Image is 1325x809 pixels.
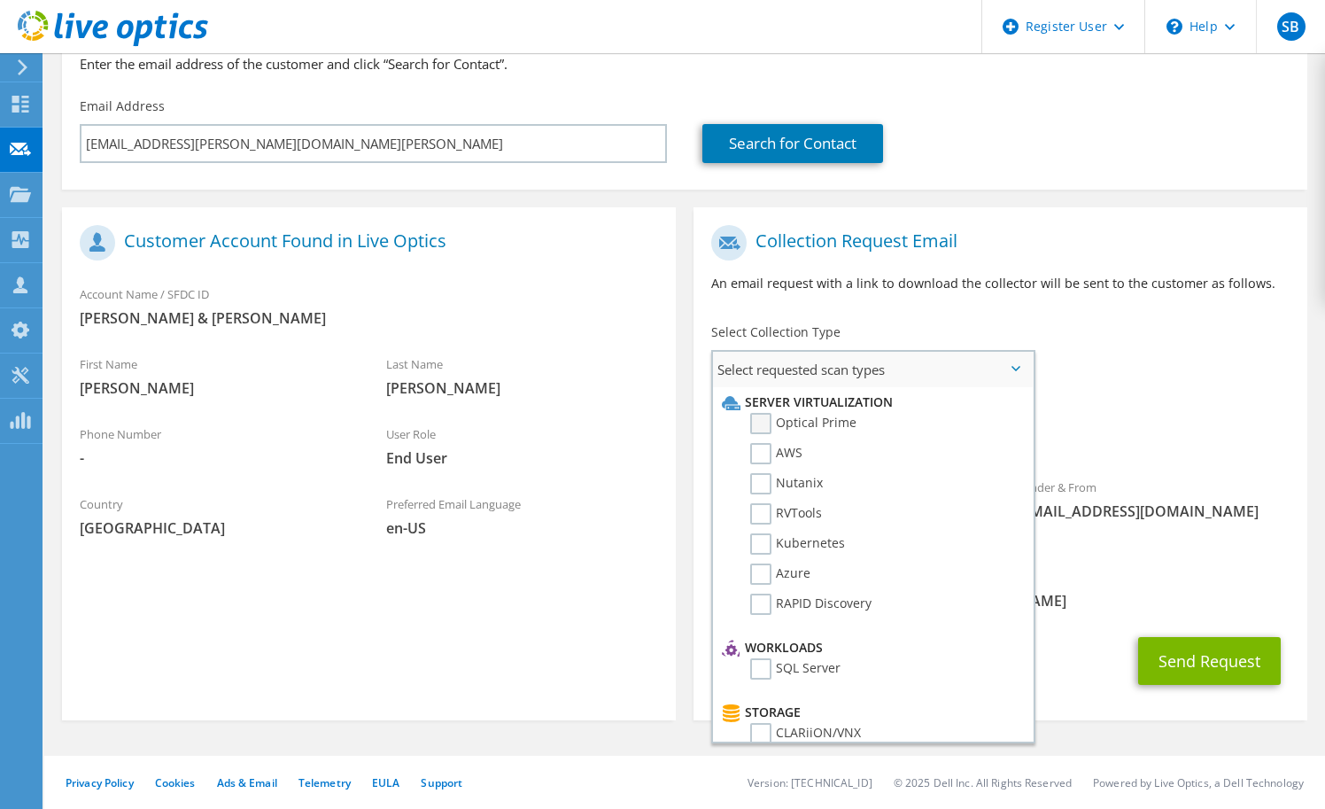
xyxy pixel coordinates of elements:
[711,274,1290,293] p: An email request with a link to download the collector will be sent to the customer as follows.
[62,416,368,477] div: Phone Number
[80,448,351,468] span: -
[750,503,822,525] label: RVTools
[368,416,675,477] div: User Role
[750,658,841,680] label: SQL Server
[1018,502,1289,521] span: [EMAIL_ADDRESS][DOMAIN_NAME]
[298,775,351,790] a: Telemetry
[693,469,1000,549] div: To
[750,443,802,464] label: AWS
[1093,775,1304,790] li: Powered by Live Optics, a Dell Technology
[386,378,657,398] span: [PERSON_NAME]
[62,486,368,547] div: Country
[62,346,368,407] div: First Name
[66,775,134,790] a: Privacy Policy
[750,564,810,585] label: Azure
[217,775,277,790] a: Ads & Email
[80,378,351,398] span: [PERSON_NAME]
[693,394,1307,460] div: Requested Collections
[155,775,196,790] a: Cookies
[750,594,872,615] label: RAPID Discovery
[711,225,1281,261] h1: Collection Request Email
[80,225,649,261] h1: Customer Account Found in Live Optics
[1000,469,1306,530] div: Sender & From
[717,637,1024,658] li: Workloads
[894,775,1072,790] li: © 2025 Dell Inc. All Rights Reserved
[368,346,675,407] div: Last Name
[713,352,1033,387] span: Select requested scan types
[386,448,657,468] span: End User
[702,124,883,163] a: Search for Contact
[1277,12,1306,41] span: SB
[421,775,462,790] a: Support
[711,323,841,341] label: Select Collection Type
[80,308,658,328] span: [PERSON_NAME] & [PERSON_NAME]
[750,473,823,494] label: Nutanix
[80,518,351,538] span: [GEOGRAPHIC_DATA]
[693,558,1307,619] div: CC & Reply To
[748,775,872,790] li: Version: [TECHNICAL_ID]
[750,723,861,744] label: CLARiiON/VNX
[372,775,399,790] a: EULA
[717,392,1024,413] li: Server Virtualization
[1166,19,1182,35] svg: \n
[1138,637,1281,685] button: Send Request
[750,533,845,555] label: Kubernetes
[80,97,165,115] label: Email Address
[80,54,1290,74] h3: Enter the email address of the customer and click “Search for Contact”.
[717,702,1024,723] li: Storage
[62,276,676,337] div: Account Name / SFDC ID
[386,518,657,538] span: en-US
[750,413,856,434] label: Optical Prime
[368,486,675,547] div: Preferred Email Language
